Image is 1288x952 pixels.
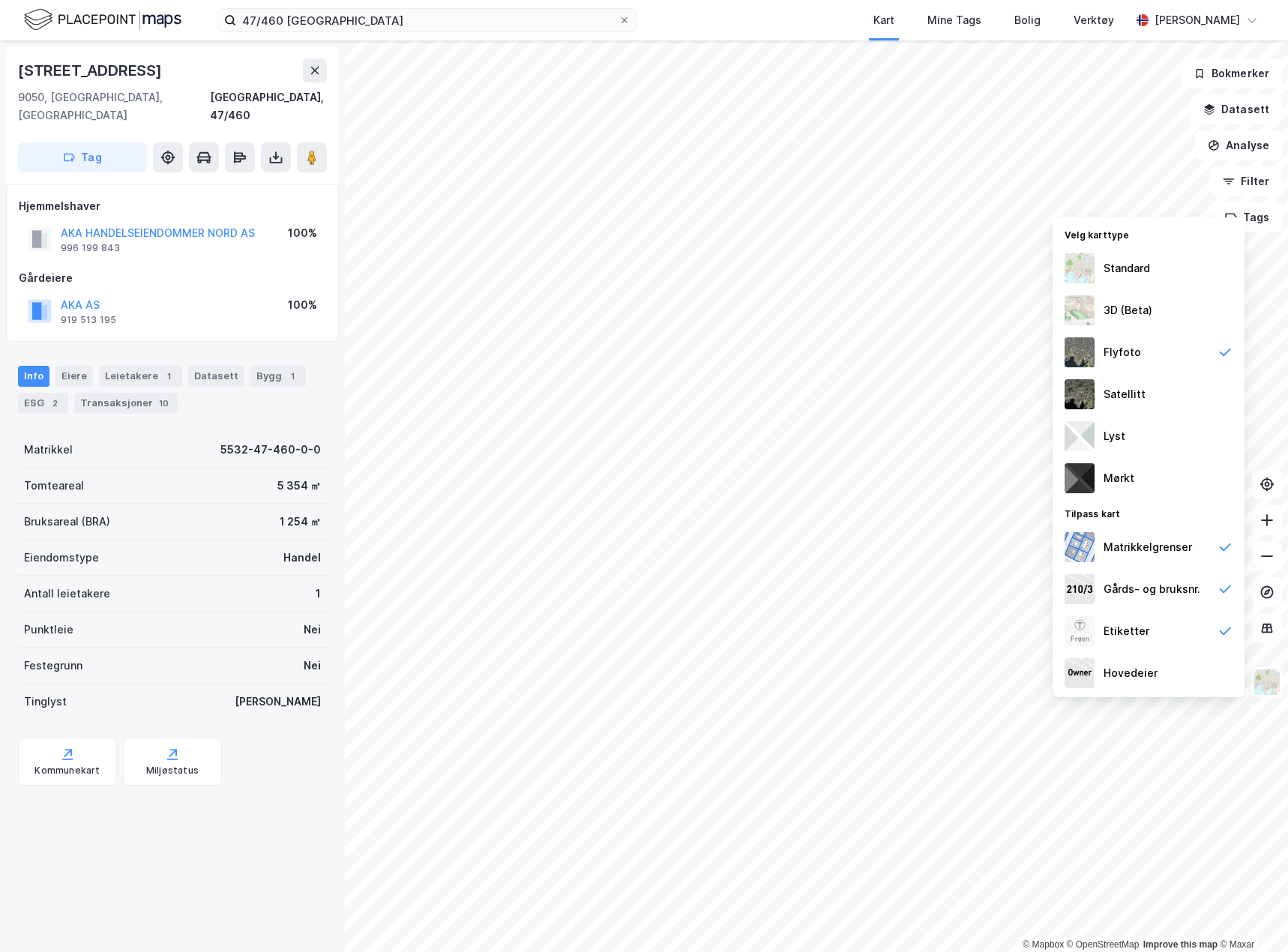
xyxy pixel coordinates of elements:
[1191,94,1282,124] button: Datasett
[1065,658,1095,688] img: majorOwner.b5e170eddb5c04bfeeff.jpeg
[1253,668,1281,696] img: Z
[316,585,321,603] div: 1
[873,11,894,29] div: Kart
[235,693,321,711] div: [PERSON_NAME]
[1065,379,1095,409] img: 9k=
[236,9,619,31] input: Søk på adresse, matrikkel, gårdeiere, leietakere eller personer
[156,396,172,411] div: 10
[1213,880,1288,952] div: Kontrollprogram for chat
[1104,301,1152,319] div: 3D (Beta)
[1065,421,1095,451] img: luj3wr1y2y3+OchiMxRmMxRlscgabnMEmZ7DJGWxyBpucwSZnsMkZbHIGm5zBJmewyRlscgabnMEmZ7DJGWxyBpucwSZnsMkZ...
[19,197,326,215] div: Hjemmelshaver
[161,369,176,384] div: 1
[1014,11,1041,29] div: Bolig
[927,11,981,29] div: Mine Tags
[24,549,99,567] div: Eiendomstype
[1104,622,1149,640] div: Etiketter
[24,657,82,675] div: Festegrunn
[1065,337,1095,367] img: Z
[61,314,116,326] div: 919 513 195
[61,242,120,254] div: 996 199 843
[18,58,165,82] div: [STREET_ADDRESS]
[1065,532,1095,562] img: cadastreBorders.cfe08de4b5ddd52a10de.jpeg
[250,366,306,387] div: Bygg
[285,369,300,384] div: 1
[47,396,62,411] div: 2
[220,441,321,459] div: 5532-47-460-0-0
[283,549,321,567] div: Handel
[288,296,317,314] div: 100%
[280,513,321,531] div: 1 254 ㎡
[1067,939,1140,950] a: OpenStreetMap
[24,7,181,33] img: logo.f888ab2527a4732fd821a326f86c7f29.svg
[18,88,210,124] div: 9050, [GEOGRAPHIC_DATA], [GEOGRAPHIC_DATA]
[24,621,73,639] div: Punktleie
[24,441,73,459] div: Matrikkel
[1104,469,1134,487] div: Mørkt
[1023,939,1064,950] a: Mapbox
[18,142,147,172] button: Tag
[24,693,67,711] div: Tinglyst
[1065,253,1095,283] img: Z
[1155,11,1240,29] div: [PERSON_NAME]
[1065,574,1095,604] img: cadastreKeys.547ab17ec502f5a4ef2b.jpeg
[1104,343,1141,361] div: Flyfoto
[1065,295,1095,325] img: Z
[1210,166,1282,196] button: Filter
[1104,538,1192,556] div: Matrikkelgrenser
[24,585,110,603] div: Antall leietakere
[1104,427,1125,445] div: Lyst
[304,621,321,639] div: Nei
[288,224,317,242] div: 100%
[304,657,321,675] div: Nei
[1074,11,1114,29] div: Verktøy
[1104,664,1158,682] div: Hovedeier
[74,393,178,414] div: Transaksjoner
[19,269,326,287] div: Gårdeiere
[1195,130,1282,160] button: Analyse
[188,366,244,387] div: Datasett
[1212,202,1282,232] button: Tags
[210,88,327,124] div: [GEOGRAPHIC_DATA], 47/460
[99,366,182,387] div: Leietakere
[146,765,199,777] div: Miljøstatus
[1053,220,1245,247] div: Velg karttype
[1053,499,1245,526] div: Tilpass kart
[1213,880,1288,952] iframe: Chat Widget
[1104,259,1150,277] div: Standard
[24,477,84,495] div: Tomteareal
[1181,58,1282,88] button: Bokmerker
[18,366,49,387] div: Info
[1104,580,1200,598] div: Gårds- og bruksnr.
[1065,616,1095,646] img: Z
[18,393,68,414] div: ESG
[277,477,321,495] div: 5 354 ㎡
[1143,939,1218,950] a: Improve this map
[1104,385,1146,403] div: Satellitt
[1065,463,1095,493] img: nCdM7BzjoCAAAAAElFTkSuQmCC
[34,765,100,777] div: Kommunekart
[24,513,110,531] div: Bruksareal (BRA)
[55,366,93,387] div: Eiere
